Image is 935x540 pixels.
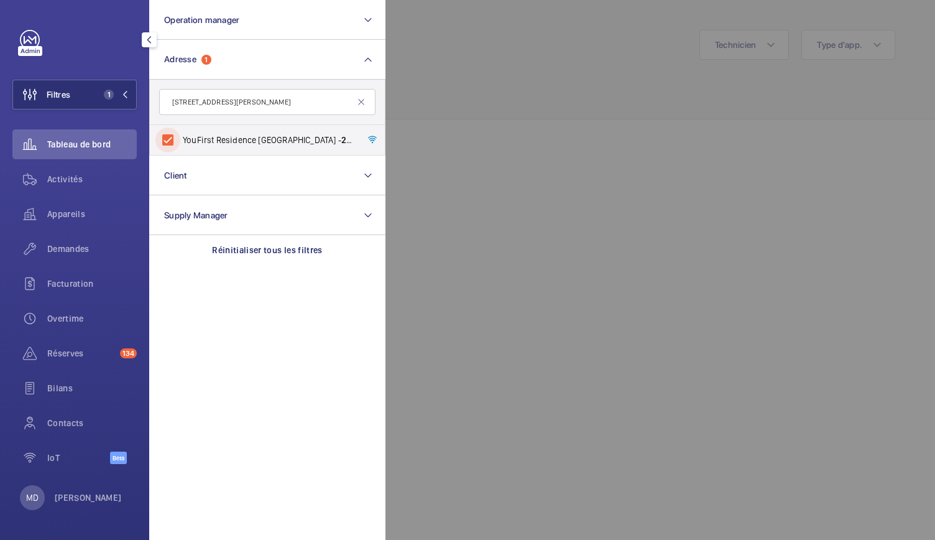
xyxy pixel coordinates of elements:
[47,173,137,185] span: Activités
[26,491,39,504] p: MD
[47,243,137,255] span: Demandes
[47,277,137,290] span: Facturation
[120,348,137,358] span: 134
[47,382,137,394] span: Bilans
[47,138,137,151] span: Tableau de bord
[12,80,137,109] button: Filtres1
[110,452,127,464] span: Beta
[55,491,122,504] p: [PERSON_NAME]
[47,452,110,464] span: IoT
[104,90,114,100] span: 1
[47,312,137,325] span: Overtime
[47,88,70,101] span: Filtres
[47,347,115,360] span: Réserves
[47,208,137,220] span: Appareils
[47,417,137,429] span: Contacts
